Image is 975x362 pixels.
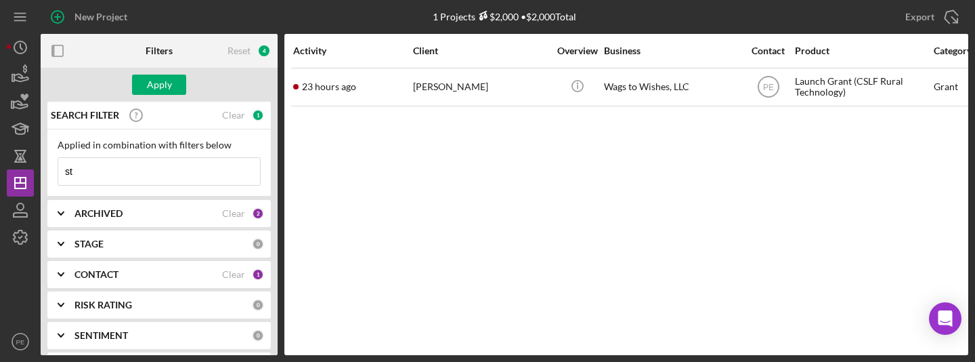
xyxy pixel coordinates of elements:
b: Filters [146,45,173,56]
b: STAGE [74,239,104,249]
button: Export [892,3,968,31]
div: 0 [252,299,264,311]
div: Export [905,3,934,31]
div: Wags to Wishes, LLC [604,69,739,105]
b: SENTIMENT [74,330,128,341]
div: New Project [74,3,127,31]
div: Reset [227,45,251,56]
div: 4 [257,44,271,58]
div: Clear [222,208,245,219]
div: 1 [252,109,264,121]
div: 1 Projects • $2,000 Total [433,11,576,22]
div: Business [604,45,739,56]
button: PE [7,328,34,355]
div: 1 [252,268,264,281]
div: $2,000 [475,11,519,22]
b: RISK RATING [74,300,132,310]
button: Apply [132,75,186,95]
div: 0 [252,238,264,250]
text: PE [16,338,25,346]
div: 0 [252,329,264,342]
time: 2025-09-14 19:33 [302,81,356,92]
div: Launch Grant (CSLF Rural Technology) [795,69,930,105]
div: [PERSON_NAME] [413,69,548,105]
div: Clear [222,110,245,121]
div: 2 [252,207,264,220]
button: New Project [41,3,141,31]
div: Activity [293,45,412,56]
div: Apply [147,75,172,95]
div: Clear [222,269,245,280]
b: SEARCH FILTER [51,110,119,121]
b: CONTACT [74,269,118,280]
div: Client [413,45,548,56]
div: Open Intercom Messenger [929,302,961,335]
div: Contact [743,45,794,56]
div: Overview [552,45,603,56]
div: Product [795,45,930,56]
b: ARCHIVED [74,208,123,219]
div: Applied in combination with filters below [58,140,261,150]
text: PE [762,83,773,92]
